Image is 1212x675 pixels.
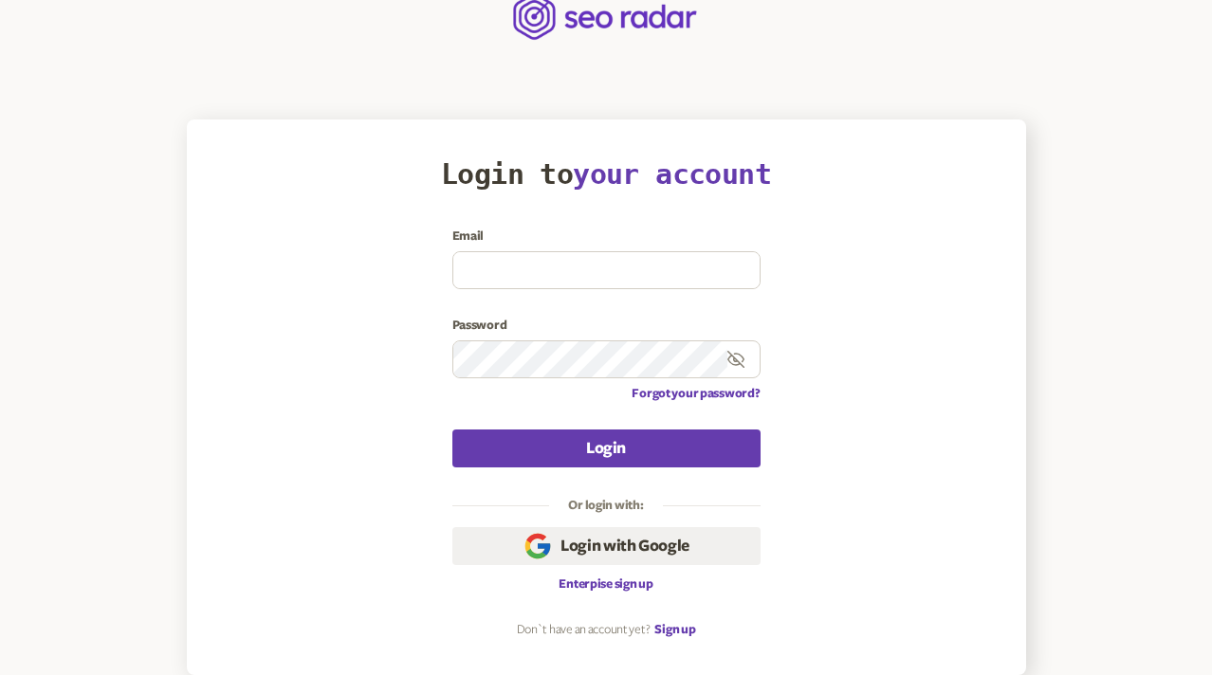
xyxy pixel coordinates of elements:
[517,622,651,637] p: Don`t have an account yet?
[452,318,761,333] label: Password
[441,157,771,191] h1: Login to
[452,228,761,244] label: Email
[452,429,761,467] button: Login
[573,157,771,191] span: your account
[559,576,652,592] a: Enterpise sign up
[560,535,689,557] span: Login with Google
[632,386,760,401] a: Forgot your password?
[549,498,662,513] legend: Or login with:
[452,527,761,565] button: Login with Google
[654,622,695,637] a: Sign up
